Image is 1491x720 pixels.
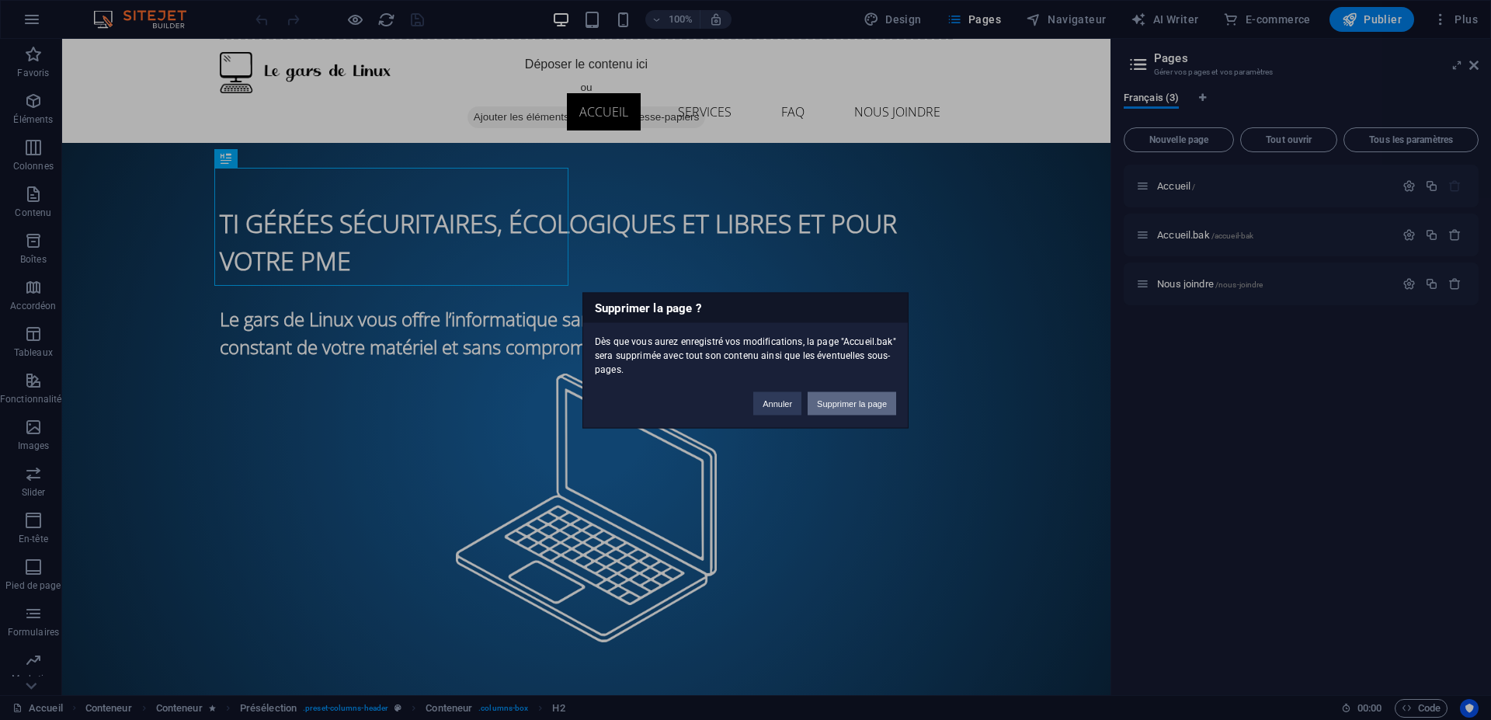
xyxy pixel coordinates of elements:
[808,391,896,415] button: Supprimer la page
[520,68,644,89] span: Coller le presse-papiers
[405,68,513,89] span: Ajouter les éléments
[583,322,908,376] div: Dès que vous aurez enregistré vos modifications, la page "Accueil.bak" sera supprimée avec tout s...
[583,293,908,322] h3: Supprimer la page ?
[753,391,801,415] button: Annuler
